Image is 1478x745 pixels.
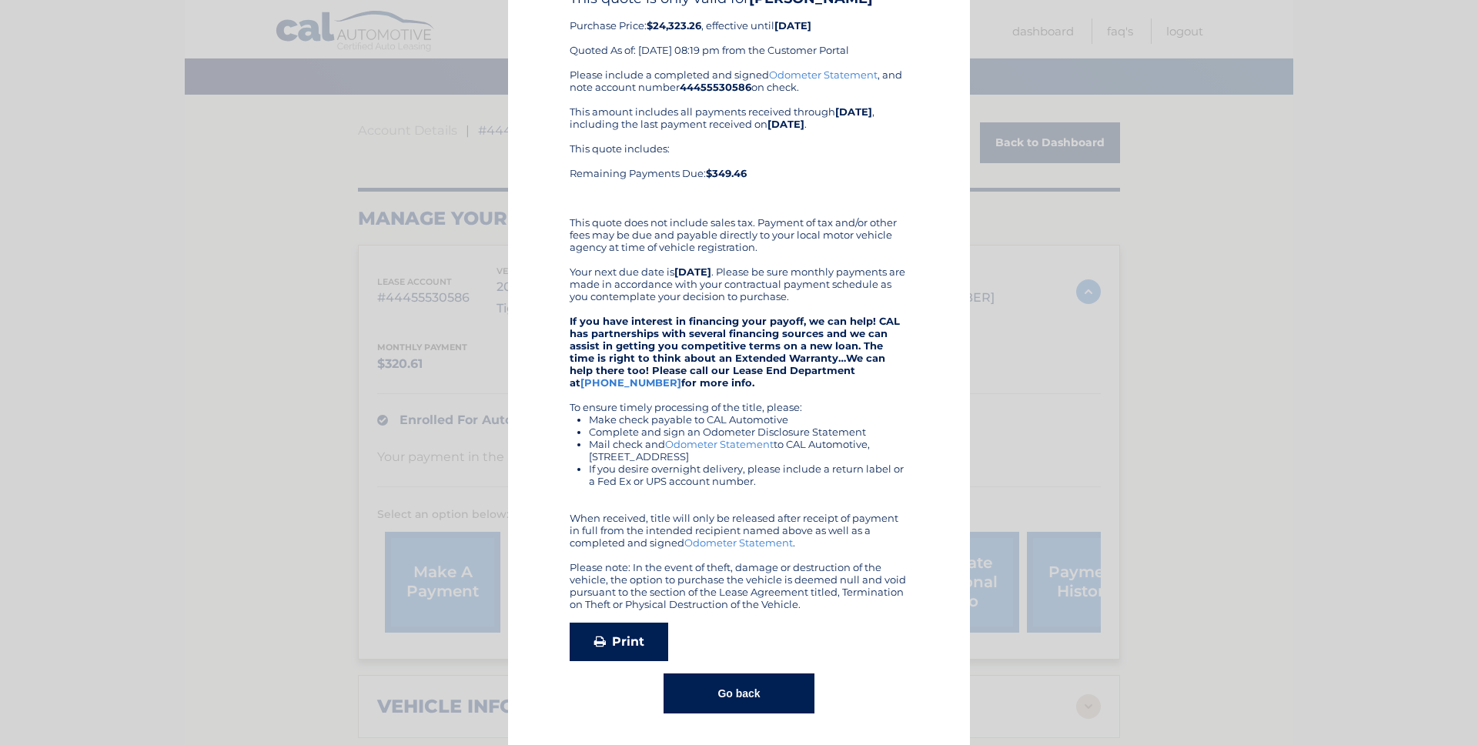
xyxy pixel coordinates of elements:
[570,142,908,204] div: This quote includes: Remaining Payments Due:
[835,105,872,118] b: [DATE]
[570,623,668,661] a: Print
[769,68,878,81] a: Odometer Statement
[647,19,701,32] b: $24,323.26
[706,167,747,179] b: $349.46
[684,536,793,549] a: Odometer Statement
[665,438,774,450] a: Odometer Statement
[570,315,900,389] strong: If you have interest in financing your payoff, we can help! CAL has partnerships with several fin...
[767,118,804,130] b: [DATE]
[664,673,814,713] button: Go back
[589,426,908,438] li: Complete and sign an Odometer Disclosure Statement
[589,463,908,487] li: If you desire overnight delivery, please include a return label or a Fed Ex or UPS account number.
[680,81,751,93] b: 44455530586
[570,68,908,610] div: Please include a completed and signed , and note account number on check. This amount includes al...
[589,438,908,463] li: Mail check and to CAL Automotive, [STREET_ADDRESS]
[674,266,711,278] b: [DATE]
[580,376,681,389] a: [PHONE_NUMBER]
[774,19,811,32] b: [DATE]
[589,413,908,426] li: Make check payable to CAL Automotive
